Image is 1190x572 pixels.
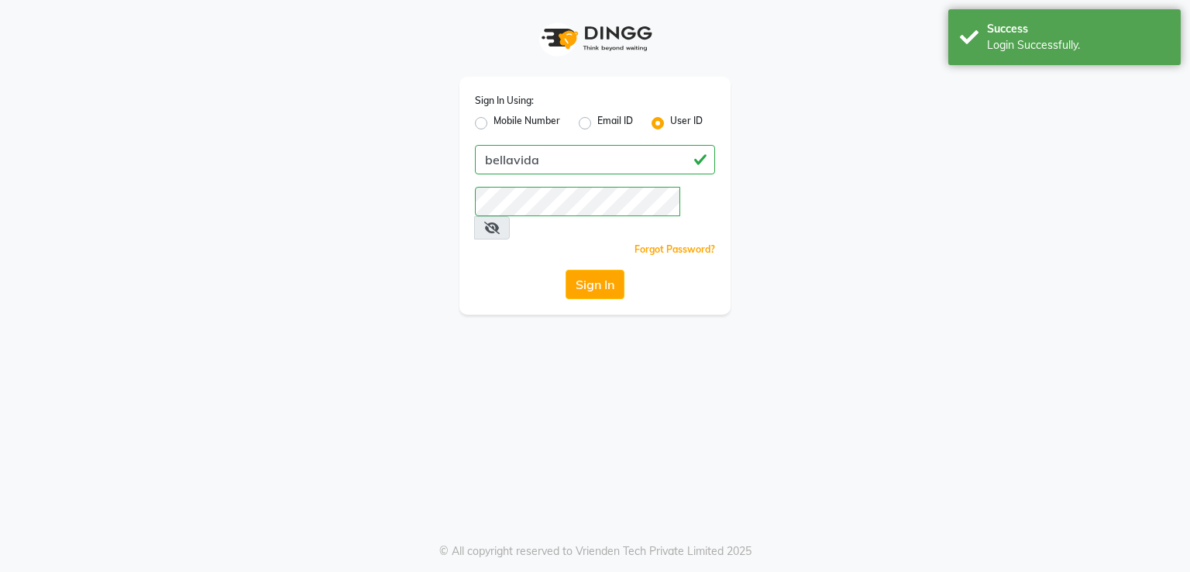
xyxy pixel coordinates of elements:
[670,114,703,133] label: User ID
[475,187,680,216] input: Username
[987,37,1169,53] div: Login Successfully.
[635,243,715,255] a: Forgot Password?
[533,16,657,61] img: logo1.svg
[494,114,560,133] label: Mobile Number
[597,114,633,133] label: Email ID
[566,270,624,299] button: Sign In
[475,94,534,108] label: Sign In Using:
[987,21,1169,37] div: Success
[475,145,715,174] input: Username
